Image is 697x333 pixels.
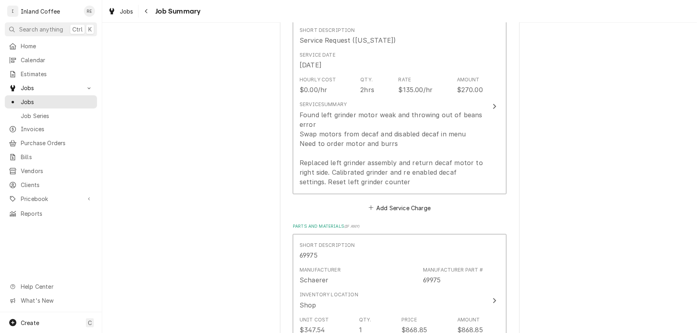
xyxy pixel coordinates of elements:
div: RE [84,6,95,17]
span: Invoices [21,125,93,133]
div: Inland Coffee [21,7,60,16]
a: Job Series [5,109,97,122]
span: Search anything [19,25,63,33]
span: Jobs [21,84,81,92]
div: Manufacturer Part # [423,266,483,274]
a: Invoices [5,122,97,136]
a: Go to Help Center [5,280,97,293]
a: Vendors [5,164,97,177]
a: Go to Jobs [5,81,97,95]
div: I [7,6,18,17]
div: Amount [457,76,480,83]
label: Parts and Materials [293,223,506,230]
div: Service Request ([US_STATE]) [300,35,396,45]
div: Short Description [300,27,355,34]
span: Help Center [21,282,92,291]
span: Pricebook [21,195,81,203]
div: Inventory Location [300,291,358,298]
a: Purchase Orders [5,136,97,150]
a: Home [5,39,97,53]
a: Go to Pricebook [5,192,97,205]
div: 2hrs [360,85,374,95]
span: Job Summary [153,6,201,17]
a: Estimates [5,67,97,81]
span: ( if any ) [344,224,359,229]
div: Qty. [360,76,373,83]
span: Jobs [120,7,133,16]
div: Service Date [300,51,336,59]
span: Calendar [21,56,93,64]
div: Shop [300,300,316,310]
span: Ctrl [72,25,83,33]
span: Clients [21,181,93,189]
span: C [88,319,92,327]
div: Part Number [423,275,441,285]
span: Jobs [21,98,93,106]
div: Hourly Cost [300,76,336,83]
span: Home [21,42,93,50]
div: Ruth Easley's Avatar [84,6,95,17]
div: Service Summary [300,101,347,108]
button: Update Line Item [293,19,506,194]
span: Estimates [21,70,93,78]
div: $135.00/hr [399,85,433,95]
button: Navigate back [140,5,153,18]
div: Service Charges [293,8,506,213]
div: $0.00/hr [300,85,327,95]
div: $270.00 [457,85,483,95]
div: Found left grinder motor weak and throwing out of beans error Swap motors from decaf and disabled... [300,110,483,187]
a: Jobs [5,95,97,108]
div: Price [401,316,417,323]
div: Part Number [423,266,483,285]
div: Manufacturer [300,266,341,274]
button: Search anythingCtrlK [5,22,97,36]
div: [DATE] [300,60,322,70]
button: Add Service Charge [367,202,432,213]
div: Short Description [300,242,355,249]
span: Bills [21,153,93,161]
span: What's New [21,296,92,305]
span: Reports [21,209,93,218]
span: Purchase Orders [21,139,93,147]
div: Qty. [359,316,371,323]
a: Calendar [5,53,97,67]
a: Clients [5,178,97,191]
span: Vendors [21,167,93,175]
div: Unit Cost [300,316,329,323]
a: Jobs [105,5,137,18]
div: Rate [399,76,411,83]
a: Go to What's New [5,294,97,307]
div: Manufacturer [300,266,341,285]
span: Job Series [21,112,93,120]
div: Manufacturer [300,275,328,285]
div: 69975 [300,250,318,260]
span: K [88,25,92,33]
a: Bills [5,150,97,164]
span: Create [21,319,39,326]
a: Reports [5,207,97,220]
div: Amount [457,316,480,323]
